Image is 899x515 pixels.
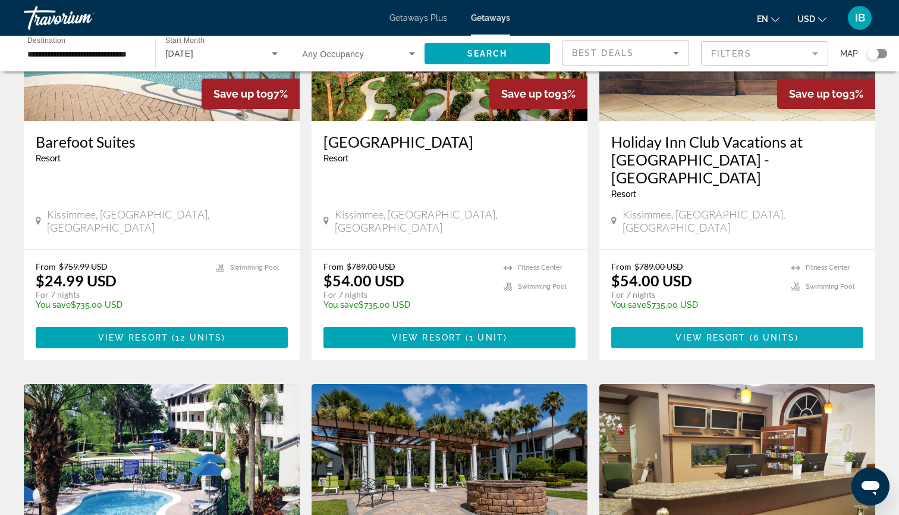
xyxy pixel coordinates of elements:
button: Change currency [797,10,826,27]
span: en [757,14,768,24]
button: View Resort(1 unit) [323,327,576,348]
p: $54.00 USD [611,271,692,289]
span: Fitness Center [806,264,850,271]
span: Any Occupancy [303,49,364,59]
span: Save up to [789,88,843,100]
button: View Resort(6 units) [611,327,863,348]
span: 6 units [753,333,796,342]
span: Save up to [213,88,267,100]
span: USD [797,14,815,24]
iframe: Кнопка запуска окна обмена сообщениями [851,467,889,505]
mat-select: Sort by [572,46,679,60]
span: You save [323,300,359,310]
span: $759.99 USD [59,261,108,271]
span: ( ) [462,333,507,342]
a: Travorium [24,2,143,33]
p: For 7 nights [611,289,779,300]
p: For 7 nights [323,289,492,300]
span: [DATE] [165,49,193,58]
span: Search [467,49,508,58]
span: Resort [323,154,348,163]
button: Filter [701,40,828,67]
div: 97% [202,79,300,109]
span: Kissimmee, [GEOGRAPHIC_DATA], [GEOGRAPHIC_DATA] [47,208,288,234]
span: Best Deals [572,48,634,58]
span: ( ) [746,333,799,342]
div: 93% [777,79,875,109]
span: Resort [611,189,636,199]
span: $789.00 USD [634,261,683,271]
span: 1 unit [469,333,504,342]
span: Resort [36,154,61,163]
span: From [36,261,56,271]
span: Kissimmee, [GEOGRAPHIC_DATA], [GEOGRAPHIC_DATA] [623,208,863,234]
div: 93% [489,79,587,109]
span: Swimming Pool [518,283,567,291]
span: 12 units [175,333,222,342]
button: Search [425,43,550,64]
p: $735.00 USD [611,300,779,310]
span: From [611,261,631,271]
span: $789.00 USD [347,261,395,271]
span: You save [36,300,71,310]
span: View Resort [392,333,462,342]
span: Swimming Pool [806,283,854,291]
a: Holiday Inn Club Vacations at [GEOGRAPHIC_DATA] - [GEOGRAPHIC_DATA] [611,133,863,186]
button: Change language [757,10,779,27]
a: Getaways [471,13,510,23]
a: Barefoot Suites [36,133,288,151]
span: IB [855,12,865,24]
a: Getaways Plus [389,13,447,23]
span: ( ) [168,333,225,342]
span: Map [840,45,858,62]
button: View Resort(12 units) [36,327,288,348]
span: View Resort [675,333,746,342]
span: View Resort [98,333,168,342]
p: $735.00 USD [323,300,492,310]
span: From [323,261,344,271]
p: $54.00 USD [323,271,404,289]
span: Save up to [501,88,555,100]
button: User Menu [844,5,875,30]
span: You save [611,300,646,310]
a: [GEOGRAPHIC_DATA] [323,133,576,151]
p: $24.99 USD [36,271,117,289]
span: Kissimmee, [GEOGRAPHIC_DATA], [GEOGRAPHIC_DATA] [335,208,576,234]
span: Swimming Pool [230,264,279,271]
span: Fitness Center [518,264,562,271]
span: Start Month [165,37,205,45]
p: For 7 nights [36,289,204,300]
span: Destination [27,36,65,44]
p: $735.00 USD [36,300,204,310]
